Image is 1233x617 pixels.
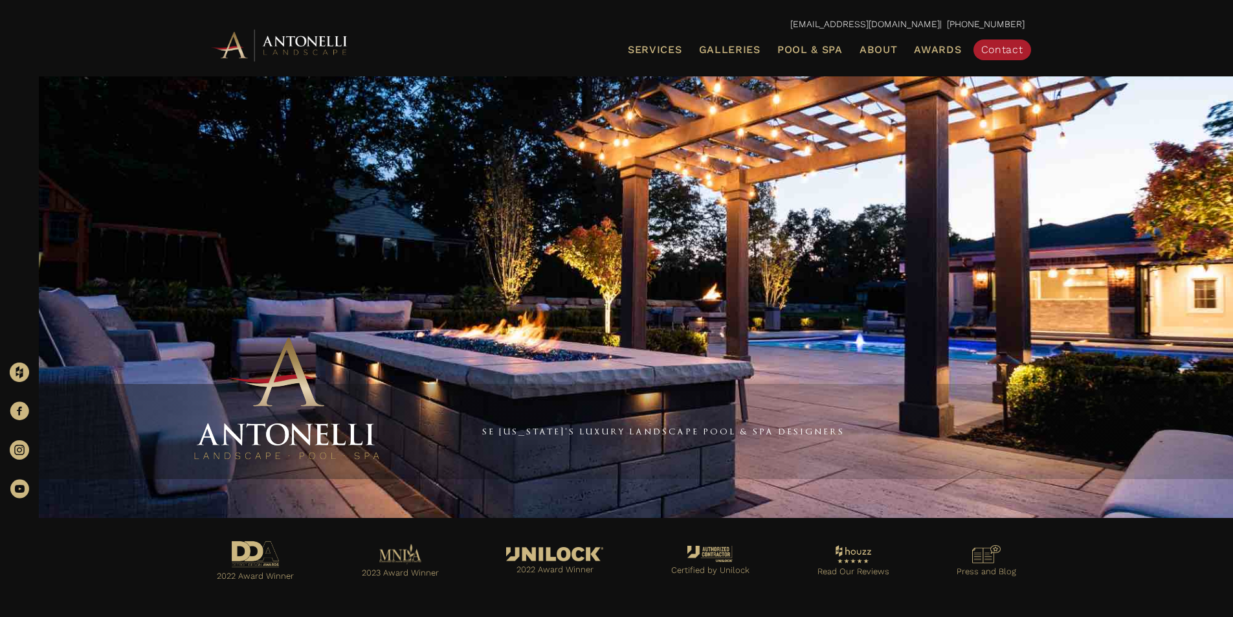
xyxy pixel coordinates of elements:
[190,332,384,466] img: Antonelli Stacked Logo
[790,19,940,29] a: [EMAIL_ADDRESS][DOMAIN_NAME]
[628,45,682,55] span: Services
[196,537,315,587] a: Go to https://antonellilandscape.com/pool-and-spa/executive-sweet/
[209,16,1025,33] p: | [PHONE_NUMBER]
[854,41,903,58] a: About
[777,43,843,56] span: Pool & Spa
[909,41,966,58] a: Awards
[936,542,1038,583] a: Go to https://antonellilandscape.com/press-media/
[485,544,625,581] a: Go to https://antonellilandscape.com/featured-projects/the-white-house/
[914,43,961,56] span: Awards
[650,543,771,582] a: Go to https://antonellilandscape.com/unilock-authorized-contractor/
[796,542,910,583] a: Go to https://www.houzz.com/professionals/landscape-architects-and-landscape-designers/antonelli-...
[482,426,845,436] a: SE [US_STATE]'s Luxury Landscape Pool & Spa Designers
[860,45,898,55] span: About
[340,541,460,585] a: Go to https://antonellilandscape.com/pool-and-spa/dont-stop-believing/
[699,43,761,56] span: Galleries
[973,39,1031,60] a: Contact
[209,27,351,63] img: Antonelli Horizontal Logo
[623,41,687,58] a: Services
[694,41,766,58] a: Galleries
[10,363,29,382] img: Houzz
[772,41,848,58] a: Pool & Spa
[981,43,1023,56] span: Contact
